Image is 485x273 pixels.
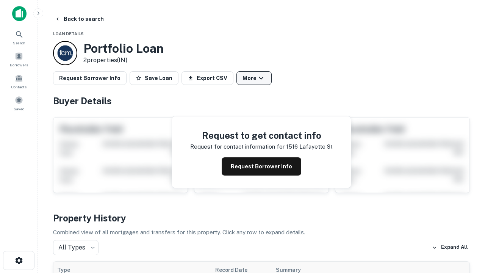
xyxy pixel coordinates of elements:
span: Saved [14,106,25,112]
a: Borrowers [2,49,36,69]
a: Contacts [2,71,36,91]
p: Combined view of all mortgages and transfers for this property. Click any row to expand details. [53,228,470,237]
button: More [236,71,272,85]
h4: Property History [53,211,470,225]
h4: Buyer Details [53,94,470,108]
span: Search [13,40,25,46]
button: Back to search [52,12,107,26]
a: Saved [2,93,36,113]
button: Expand All [430,242,470,253]
span: Loan Details [53,31,84,36]
span: Borrowers [10,62,28,68]
p: 2 properties (IN) [83,56,164,65]
iframe: Chat Widget [447,188,485,224]
button: Export CSV [181,71,233,85]
p: Request for contact information for [190,142,285,151]
button: Request Borrower Info [222,157,301,176]
h3: Portfolio Loan [83,41,164,56]
button: Save Loan [130,71,178,85]
p: 1516 lafayette st [286,142,333,151]
button: Request Borrower Info [53,71,127,85]
div: All Types [53,240,99,255]
h4: Request to get contact info [190,129,333,142]
a: Search [2,27,36,47]
img: capitalize-icon.png [12,6,27,21]
span: Contacts [11,84,27,90]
